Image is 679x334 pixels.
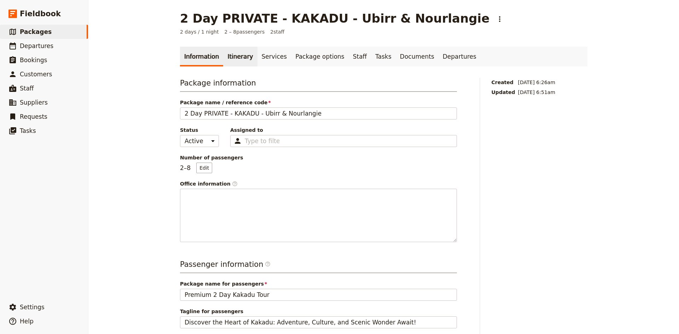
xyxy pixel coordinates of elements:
span: Tagline for passengers [180,308,457,315]
span: Number of passengers [180,154,457,161]
a: Information [180,47,223,66]
a: Itinerary [223,47,257,66]
span: Suppliers [20,99,48,106]
span: Updated [492,89,515,96]
span: [DATE] 6:26am [518,79,555,86]
span: Assigned to [230,127,457,134]
span: 2 staff [270,28,284,35]
span: [DATE] 6:51am [518,89,555,96]
input: Assigned to [245,137,279,145]
span: 2 – 8 passengers [224,28,265,35]
a: Tasks [371,47,396,66]
button: Number of passengers2–8 [196,163,212,173]
a: Services [257,47,291,66]
span: Customers [20,71,52,78]
span: ​ [265,261,271,267]
input: Package name / reference code [180,107,457,119]
span: Settings [20,304,45,311]
span: Packages [20,28,52,35]
a: Staff [349,47,371,66]
div: Office information [180,180,457,187]
a: Documents [396,47,439,66]
span: Requests [20,113,47,120]
span: Package name / reference code [180,99,457,106]
span: Help [20,318,34,325]
span: ​ [232,181,238,187]
button: Actions [494,13,506,25]
span: Created [492,79,515,86]
h3: Package information [180,78,457,92]
select: Status [180,135,219,147]
a: Package options [291,47,348,66]
h1: 2 Day PRIVATE - KAKADU - Ubirr & Nourlangie [180,11,489,25]
a: Departures [439,47,481,66]
span: Tasks [20,127,36,134]
span: Status [180,127,219,134]
span: Departures [20,42,53,49]
span: Staff [20,85,34,92]
span: Bookings [20,57,47,64]
span: 2 days / 1 night [180,28,219,35]
p: 2 – 8 [180,163,212,173]
input: Package name for passengers [180,289,457,301]
span: ​ [265,261,271,270]
input: Tagline for passengers [180,316,457,328]
span: Fieldbook [20,8,61,19]
h3: Passenger information [180,259,457,273]
span: Package name for passengers [180,280,457,287]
